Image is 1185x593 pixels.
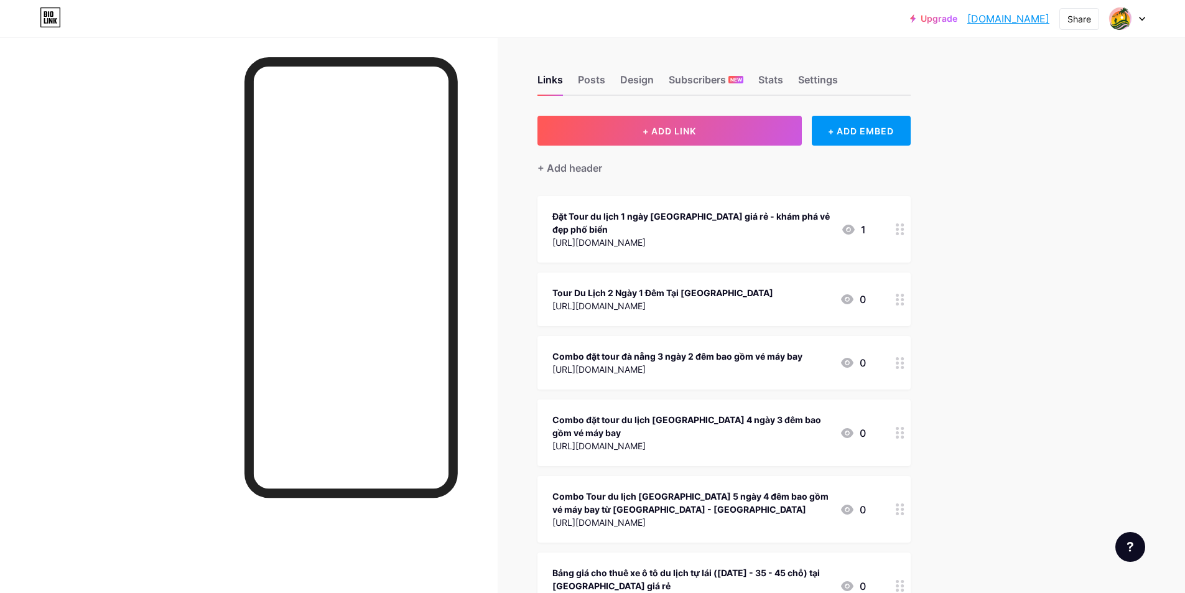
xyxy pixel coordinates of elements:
span: + ADD LINK [643,126,696,136]
a: Upgrade [910,14,957,24]
div: 0 [840,426,866,441]
span: NEW [730,76,742,83]
div: Stats [758,72,783,95]
div: Đặt Tour du lịch 1 ngày [GEOGRAPHIC_DATA] giá rẻ - khám phá vẻ đẹp phố biển [552,210,831,236]
div: Combo đặt tour du lịch [GEOGRAPHIC_DATA] 4 ngày 3 đêm bao gồm vé máy bay [552,413,830,439]
div: [URL][DOMAIN_NAME] [552,439,830,452]
div: 0 [840,292,866,307]
div: Subscribers [669,72,743,95]
div: + Add header [537,161,602,175]
div: Combo Tour du lịch [GEOGRAPHIC_DATA] 5 ngày 4 đêm bao gồm vé máy bay từ [GEOGRAPHIC_DATA] - [GEOG... [552,490,830,516]
div: Share [1067,12,1091,26]
button: + ADD LINK [537,116,802,146]
div: Posts [578,72,605,95]
div: Combo đặt tour đà nẵng 3 ngày 2 đêm bao gồm vé máy bay [552,350,802,363]
div: Links [537,72,563,95]
div: [URL][DOMAIN_NAME] [552,363,802,376]
div: Design [620,72,654,95]
div: Settings [798,72,838,95]
div: 0 [840,355,866,370]
div: [URL][DOMAIN_NAME] [552,299,773,312]
div: Bảng giá cho thuê xe ô tô du lịch tự lái ([DATE] - 35 - 45 chỗ) tại [GEOGRAPHIC_DATA] giá rẻ [552,566,830,592]
div: 1 [841,222,866,237]
div: [URL][DOMAIN_NAME] [552,236,831,249]
div: 0 [840,502,866,517]
div: [URL][DOMAIN_NAME] [552,516,830,529]
div: Tour Du Lịch 2 Ngày 1 Đêm Tại [GEOGRAPHIC_DATA] [552,286,773,299]
img: best danang [1108,7,1132,30]
a: [DOMAIN_NAME] [967,11,1049,26]
div: + ADD EMBED [812,116,911,146]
